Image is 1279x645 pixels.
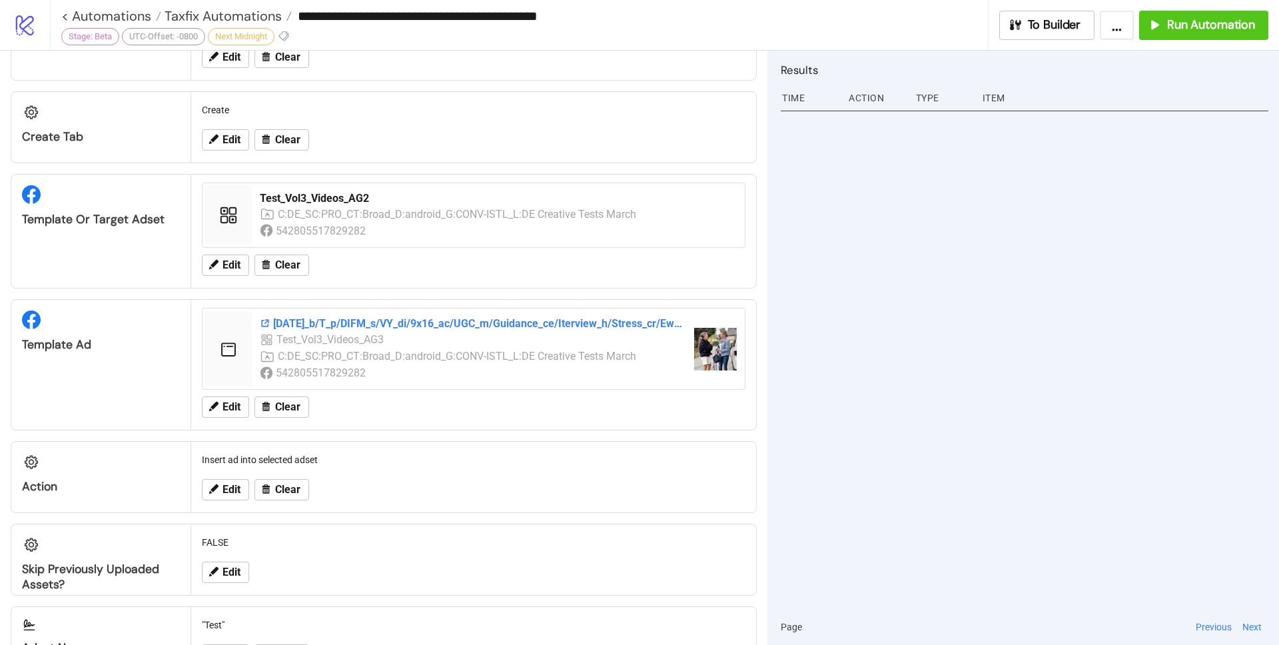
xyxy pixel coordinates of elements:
[197,612,751,638] div: "Test"
[694,328,737,370] img: https://scontent-fra5-2.xx.fbcdn.net/v/t15.5256-10/547757119_1325676122327731_5395397467840740898...
[197,97,751,123] div: Create
[1238,620,1266,634] button: Next
[22,479,180,494] div: Action
[278,206,637,223] div: C:DE_SC:PRO_CT:Broad_D:android_G:CONV-ISTL_L:DE Creative Tests March
[1192,620,1236,634] button: Previous
[197,530,751,555] div: FALSE
[1167,17,1255,33] span: Run Automation
[275,484,300,496] span: Clear
[275,51,300,63] span: Clear
[22,212,180,227] div: Template or Target Adset
[275,259,300,271] span: Clear
[202,255,249,276] button: Edit
[847,85,905,111] div: Action
[202,47,249,68] button: Edit
[122,28,205,45] div: UTC-Offset: -0800
[781,620,802,634] span: Page
[254,47,309,68] button: Clear
[161,7,282,25] span: Taxfix Automations
[202,396,249,418] button: Edit
[61,28,119,45] div: Stage: Beta
[254,255,309,276] button: Clear
[915,85,972,111] div: Type
[1100,11,1134,40] button: ...
[222,51,240,63] span: Edit
[197,447,751,472] div: Insert ad into selected adset
[22,562,180,592] div: Skip Previously Uploaded Assets?
[22,337,180,352] div: Template Ad
[278,348,637,364] div: C:DE_SC:PRO_CT:Broad_D:android_G:CONV-ISTL_L:DE Creative Tests March
[781,61,1268,79] h2: Results
[161,9,292,23] a: Taxfix Automations
[275,401,300,413] span: Clear
[275,134,300,146] span: Clear
[254,479,309,500] button: Clear
[222,259,240,271] span: Edit
[254,129,309,151] button: Clear
[22,129,180,145] div: Create Tab
[202,129,249,151] button: Edit
[202,479,249,500] button: Edit
[61,9,161,23] a: < Automations
[999,11,1095,40] button: To Builder
[202,562,249,583] button: Edit
[276,364,368,381] div: 542805517829282
[1139,11,1268,40] button: Run Automation
[981,85,1268,111] div: Item
[1028,17,1081,33] span: To Builder
[781,85,838,111] div: Time
[222,566,240,578] span: Edit
[276,223,368,239] div: 542805517829282
[276,331,386,348] div: Test_Vol3_Videos_AG3
[222,134,240,146] span: Edit
[260,191,737,206] div: Test_Vol3_Videos_AG2
[222,484,240,496] span: Edit
[260,317,683,331] div: [DATE]_b/T_p/DIFM_s/VY_di/9x16_ac/UGC_m/Guidance_ce/Iterview_h/Stress_cr/Ewelin_v/v1_t/N_ts/TA_LH...
[254,396,309,418] button: Clear
[222,401,240,413] span: Edit
[208,28,274,45] div: Next Midnight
